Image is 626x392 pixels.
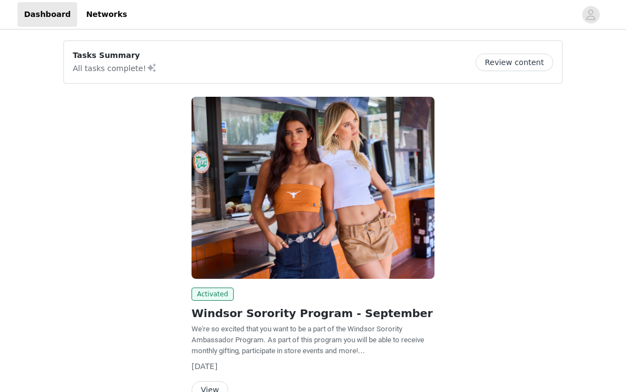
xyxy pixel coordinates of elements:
[73,61,157,74] p: All tasks complete!
[476,54,553,71] button: Review content
[192,97,434,279] img: Windsor
[79,2,134,27] a: Networks
[192,362,217,371] span: [DATE]
[73,50,157,61] p: Tasks Summary
[192,288,234,301] span: Activated
[192,305,434,321] h2: Windsor Sorority Program - September
[192,325,424,355] span: We're so excited that you want to be a part of the Windsor Sorority Ambassador Program. As part o...
[586,6,596,24] div: avatar
[18,2,77,27] a: Dashboard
